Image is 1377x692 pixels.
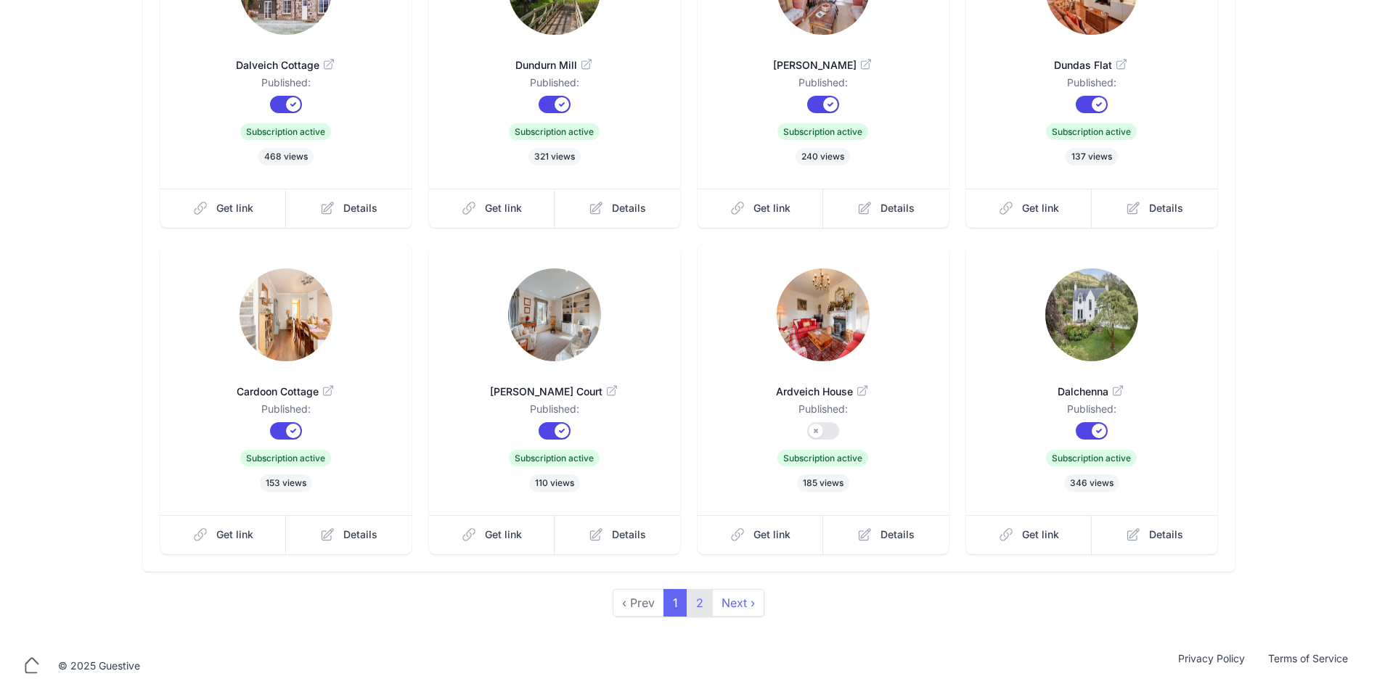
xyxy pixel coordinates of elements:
[989,41,1194,75] a: Dundas Flat
[216,201,253,215] span: Get link
[989,75,1194,96] dd: Published:
[966,189,1092,228] a: Get link
[184,384,388,399] span: Cardoon Cottage
[687,589,713,617] a: 2
[721,367,926,402] a: Ardveich House
[1257,651,1360,680] a: Terms of Service
[160,189,287,228] a: Get link
[823,515,949,554] a: Details
[485,527,522,542] span: Get link
[880,201,915,215] span: Details
[160,515,287,554] a: Get link
[184,58,388,73] span: Dalveich Cottage
[509,123,600,140] span: Subscription active
[286,189,412,228] a: Details
[509,450,600,466] span: Subscription active
[721,75,926,96] dd: Published:
[712,589,764,617] a: next
[452,75,657,96] dd: Published:
[508,268,601,361] img: ate6fsqwm1sm0mzw7n2ix7xpe8cq
[777,268,870,361] img: iuojdlzbi14e4l6988odosh3wmi1
[612,527,646,542] span: Details
[777,123,868,140] span: Subscription active
[796,148,850,165] span: 240 views
[721,41,926,75] a: [PERSON_NAME]
[989,384,1194,399] span: Dalchenna
[240,123,331,140] span: Subscription active
[1046,123,1137,140] span: Subscription active
[1022,201,1059,215] span: Get link
[1149,201,1183,215] span: Details
[989,367,1194,402] a: Dalchenna
[1092,515,1217,554] a: Details
[1064,474,1119,492] span: 346 views
[260,474,312,492] span: 153 views
[429,515,555,554] a: Get link
[1066,148,1118,165] span: 137 views
[429,189,555,228] a: Get link
[555,515,680,554] a: Details
[184,367,388,402] a: Cardoon Cottage
[698,515,824,554] a: Get link
[343,527,377,542] span: Details
[1046,450,1137,466] span: Subscription active
[184,402,388,422] dd: Published:
[240,450,331,466] span: Subscription active
[216,527,253,542] span: Get link
[343,201,377,215] span: Details
[529,474,580,492] span: 110 views
[286,515,412,554] a: Details
[452,367,657,402] a: [PERSON_NAME] Court
[777,450,868,466] span: Subscription active
[555,189,680,228] a: Details
[528,148,581,165] span: 321 views
[823,189,949,228] a: Details
[753,201,790,215] span: Get link
[1045,268,1138,361] img: u2xb4h2jr2b9xtycmgswuqi6c61z
[612,201,646,215] span: Details
[721,384,926,399] span: Ardveich House
[721,58,926,73] span: [PERSON_NAME]
[880,527,915,542] span: Details
[989,58,1194,73] span: Dundas Flat
[1166,651,1257,680] a: Privacy Policy
[485,201,522,215] span: Get link
[989,402,1194,422] dd: Published:
[452,41,657,75] a: Dundurn Mill
[1022,527,1059,542] span: Get link
[613,589,764,617] nav: pager
[966,515,1092,554] a: Get link
[452,58,657,73] span: Dundurn Mill
[753,527,790,542] span: Get link
[1092,189,1217,228] a: Details
[58,659,140,673] div: © 2025 Guestive
[452,384,657,399] span: [PERSON_NAME] Court
[663,589,687,617] span: 1
[721,402,926,422] dd: Published:
[698,189,824,228] a: Get link
[184,41,388,75] a: Dalveich Cottage
[1149,527,1183,542] span: Details
[797,474,849,492] span: 185 views
[613,589,664,617] span: ‹ Prev
[258,148,314,165] span: 468 views
[452,402,657,422] dd: Published:
[240,268,332,361] img: kjo5p7clyic57wnnkei55kwq0jou
[184,75,388,96] dd: Published:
